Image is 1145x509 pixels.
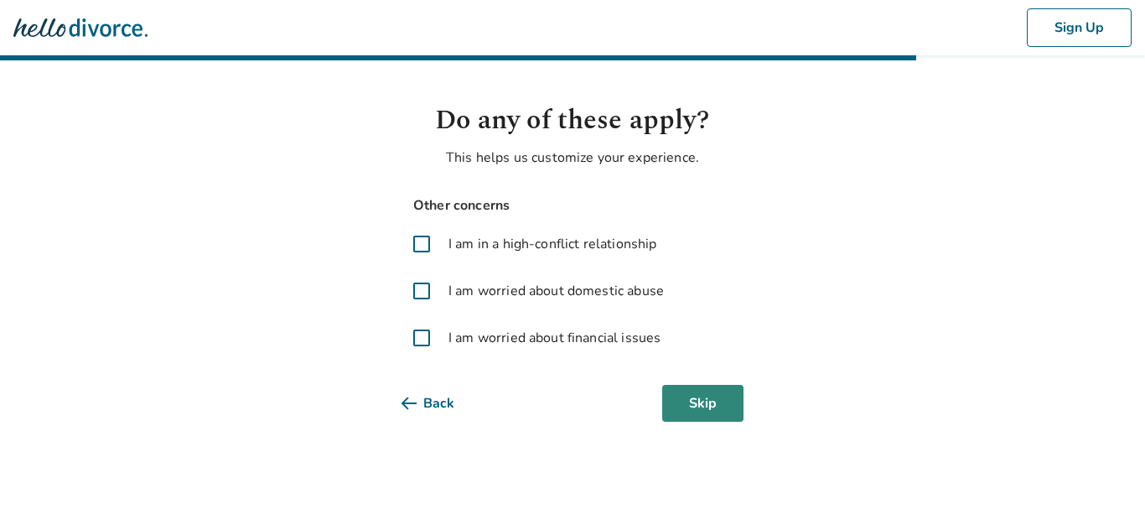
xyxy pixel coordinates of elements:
[448,234,656,254] span: I am in a high-conflict relationship
[402,195,743,217] span: Other concerns
[402,101,743,141] h1: Do any of these apply?
[448,281,664,301] span: I am worried about domestic abuse
[13,11,148,44] img: Hello Divorce Logo
[1061,428,1145,509] iframe: Chat Widget
[1027,8,1132,47] button: Sign Up
[402,148,743,168] p: This helps us customize your experience.
[448,328,661,348] span: I am worried about financial issues
[402,385,481,422] button: Back
[662,385,743,422] button: Skip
